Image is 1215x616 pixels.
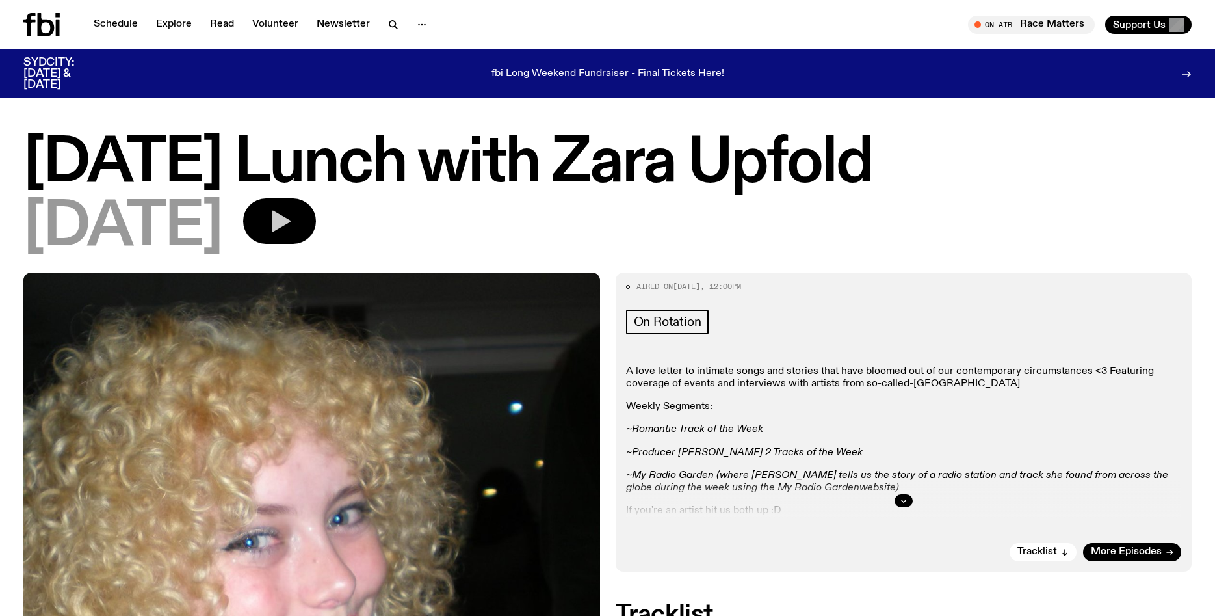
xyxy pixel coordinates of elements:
a: On Rotation [626,310,709,334]
span: [DATE] [23,198,222,257]
span: Tracklist [1017,547,1057,557]
p: fbi Long Weekend Fundraiser - Final Tickets Here! [491,68,724,80]
span: , 12:00pm [700,281,741,291]
button: Support Us [1105,16,1192,34]
em: ~Producer [PERSON_NAME] 2 Tracks of the Week [626,448,863,458]
a: Explore [148,16,200,34]
p: A love letter to intimate songs and stories that have bloomed out of our contemporary circumstanc... [626,366,1182,390]
em: ~Romantic Track of the Week [626,424,763,435]
span: On Rotation [634,315,701,329]
span: Aired on [636,281,673,291]
span: Support Us [1113,19,1166,31]
button: On AirRace Matters [968,16,1095,34]
a: Newsletter [309,16,378,34]
a: Schedule [86,16,146,34]
h3: SYDCITY: [DATE] & [DATE] [23,57,107,90]
a: More Episodes [1083,543,1181,561]
span: [DATE] [673,281,700,291]
button: Tracklist [1010,543,1077,561]
p: Weekly Segments: [626,401,1182,413]
a: Read [202,16,242,34]
a: Volunteer [244,16,306,34]
em: ~My Radio Garden (where [PERSON_NAME] tells us the story of a radio station and track she found f... [626,470,1168,493]
h1: [DATE] Lunch with Zara Upfold [23,135,1192,193]
span: More Episodes [1091,547,1162,557]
